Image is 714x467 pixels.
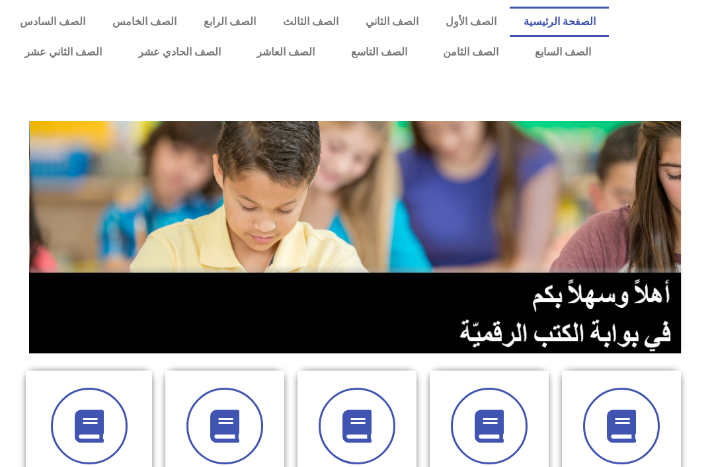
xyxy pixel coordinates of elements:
[270,7,352,37] a: الصف الثالث
[7,7,99,37] a: الصف السادس
[7,37,120,67] a: الصف الثاني عشر
[516,37,609,67] a: الصف السابع
[432,7,510,37] a: الصف الأول
[425,37,517,67] a: الصف الثامن
[190,7,270,37] a: الصف الرابع
[510,7,609,37] a: الصفحة الرئيسية
[239,37,333,67] a: الصف العاشر
[99,7,190,37] a: الصف الخامس
[333,37,425,67] a: الصف التاسع
[120,37,239,67] a: الصف الحادي عشر
[352,7,432,37] a: الصف الثاني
